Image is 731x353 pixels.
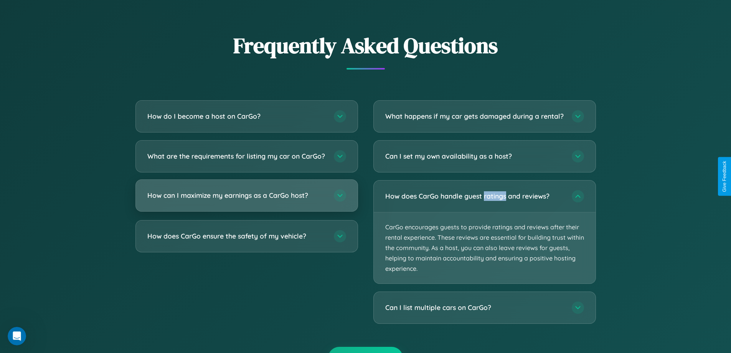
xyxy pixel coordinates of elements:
[147,111,326,121] h3: How do I become a host on CarGo?
[135,31,596,60] h2: Frequently Asked Questions
[385,303,564,313] h3: Can I list multiple cars on CarGo?
[385,191,564,201] h3: How does CarGo handle guest ratings and reviews?
[374,212,596,284] p: CarGo encourages guests to provide ratings and reviews after their rental experience. These revie...
[385,111,564,121] h3: What happens if my car gets damaged during a rental?
[147,151,326,161] h3: What are the requirements for listing my car on CarGo?
[147,191,326,200] h3: How can I maximize my earnings as a CarGo host?
[147,231,326,241] h3: How does CarGo ensure the safety of my vehicle?
[385,151,564,161] h3: Can I set my own availability as a host?
[722,161,727,192] div: Give Feedback
[8,327,26,345] iframe: Intercom live chat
